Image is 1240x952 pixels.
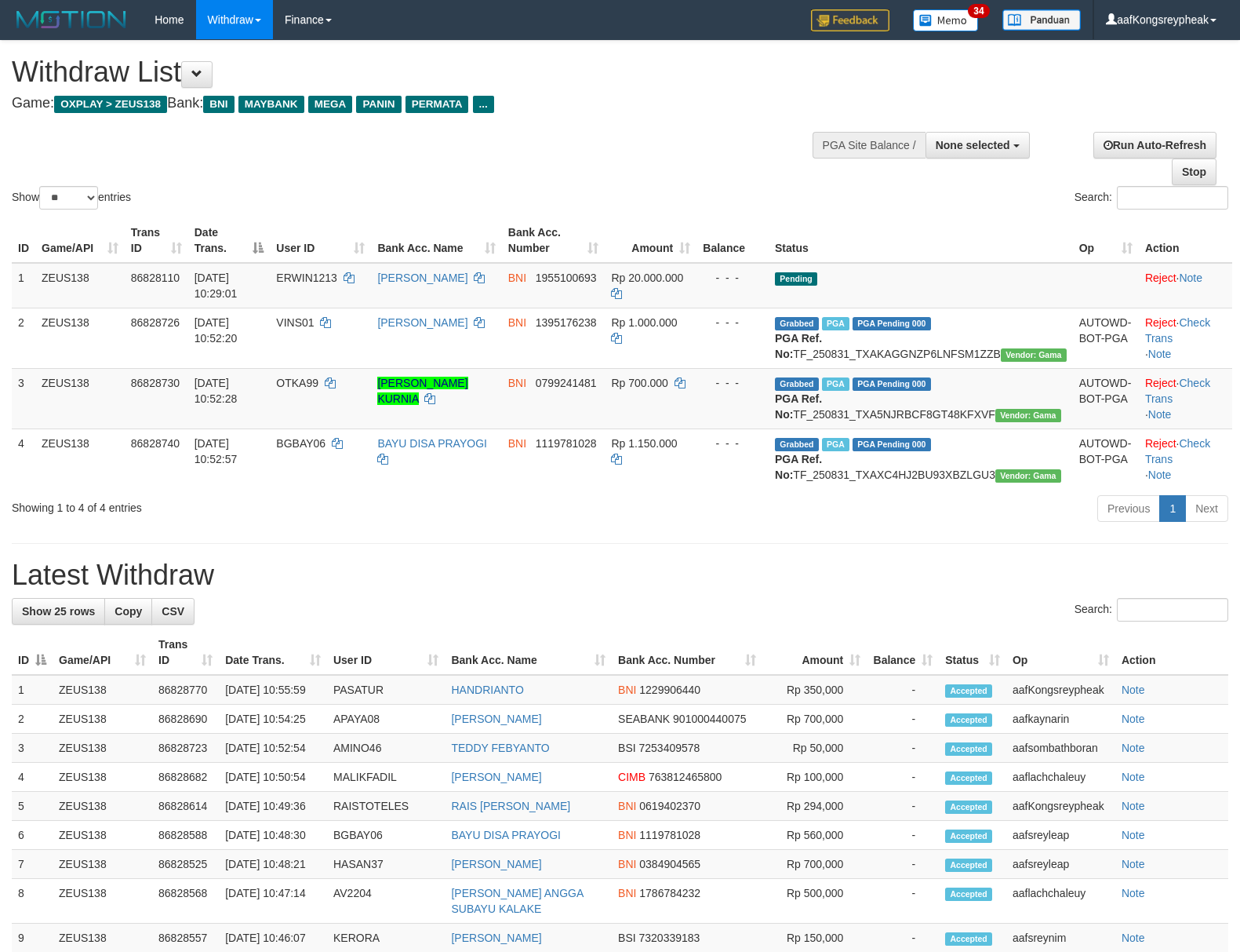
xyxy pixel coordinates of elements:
[867,850,939,879] td: -
[276,377,318,389] span: OTKA99
[451,932,541,944] a: [PERSON_NAME]
[327,821,445,850] td: BGBAY06
[12,186,131,210] label: Show entries
[945,859,992,872] span: Accepted
[151,598,195,625] a: CSV
[152,879,219,924] td: 86828568
[1001,348,1067,362] span: Vendor URL: https://trx31.1velocity.biz
[1145,316,1210,345] a: Check Trans
[1139,263,1232,308] td: ·
[703,436,762,451] div: - - -
[53,630,152,675] th: Game/API: activate to sort column ascending
[1073,218,1139,263] th: Op: activate to sort column ascending
[853,378,931,391] span: PGA Pending
[536,437,597,450] span: Copy 1119781028 to clipboard
[1172,159,1216,185] a: Stop
[508,437,526,450] span: BNI
[618,742,636,754] span: BSI
[451,684,523,696] a: HANDRIANTO
[1006,763,1115,792] td: aaflachchaleuy
[867,879,939,924] td: -
[53,705,152,734] td: ZEUS138
[703,315,762,330] div: - - -
[131,272,180,284] span: 86828110
[762,850,867,879] td: Rp 700,000
[12,734,53,763] td: 3
[131,437,180,450] span: 86828740
[867,705,939,734] td: -
[12,429,35,489] td: 4
[377,437,487,450] a: BAYU DISA PRAYOGI
[945,684,992,698] span: Accepted
[12,598,105,625] a: Show 25 rows
[1006,850,1115,879] td: aafsreyleap
[639,684,700,696] span: Copy 1229906440 to clipboard
[1117,186,1228,210] input: Search:
[35,263,125,308] td: ZEUS138
[618,887,636,899] span: BNI
[219,630,327,675] th: Date Trans.: activate to sort column ascending
[618,858,636,870] span: BNI
[219,705,327,734] td: [DATE] 10:54:25
[1073,308,1139,368] td: AUTOWD-BOT-PGA
[39,186,98,210] select: Showentries
[12,368,35,429] td: 3
[775,317,819,330] span: Grabbed
[1002,9,1081,31] img: panduan.png
[1139,368,1232,429] td: · ·
[611,272,683,284] span: Rp 20.000.000
[12,96,811,111] h4: Game: Bank:
[1159,495,1186,522] a: 1
[1122,932,1145,944] a: Note
[308,96,353,113] span: MEGA
[769,218,1073,263] th: Status
[867,630,939,675] th: Balance: activate to sort column ascending
[195,437,238,465] span: [DATE] 10:52:57
[611,377,667,389] span: Rp 700.000
[35,368,125,429] td: ZEUS138
[611,437,677,450] span: Rp 1.150.000
[762,675,867,705] td: Rp 350,000
[867,675,939,705] td: -
[611,316,677,329] span: Rp 1.000.000
[1006,675,1115,705] td: aafKongsreypheak
[473,96,494,113] span: ...
[1145,437,1176,450] a: Reject
[762,734,867,763] td: Rp 50,000
[54,96,167,113] span: OXPLAY > ZEUS138
[12,494,505,516] div: Showing 1 to 4 of 4 entries
[131,316,180,329] span: 86828726
[1006,734,1115,763] td: aafsombathboran
[327,734,445,763] td: AMINO46
[536,272,597,284] span: Copy 1955100693 to clipboard
[822,378,849,391] span: Marked by aafsreyleap
[327,850,445,879] td: HASAN37
[936,139,1010,151] span: None selected
[12,630,53,675] th: ID: activate to sort column descending
[219,792,327,821] td: [DATE] 10:49:36
[152,630,219,675] th: Trans ID: activate to sort column ascending
[327,705,445,734] td: APAYA08
[1148,408,1172,421] a: Note
[12,308,35,368] td: 2
[405,96,469,113] span: PERMATA
[508,272,526,284] span: BNI
[853,438,931,451] span: PGA Pending
[762,879,867,924] td: Rp 500,000
[775,392,822,421] b: PGA Ref. No:
[1122,684,1145,696] a: Note
[775,272,817,286] span: Pending
[219,879,327,924] td: [DATE] 10:47:14
[639,800,700,812] span: Copy 0619402370 to clipboard
[1006,792,1115,821] td: aafKongsreypheak
[995,469,1061,483] span: Vendor URL: https://trx31.1velocity.biz
[811,9,889,31] img: Feedback.jpg
[12,821,53,850] td: 6
[115,605,142,618] span: Copy
[945,888,992,901] span: Accepted
[270,218,371,263] th: User ID: activate to sort column ascending
[152,675,219,705] td: 86828770
[12,792,53,821] td: 5
[618,800,636,812] span: BNI
[35,429,125,489] td: ZEUS138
